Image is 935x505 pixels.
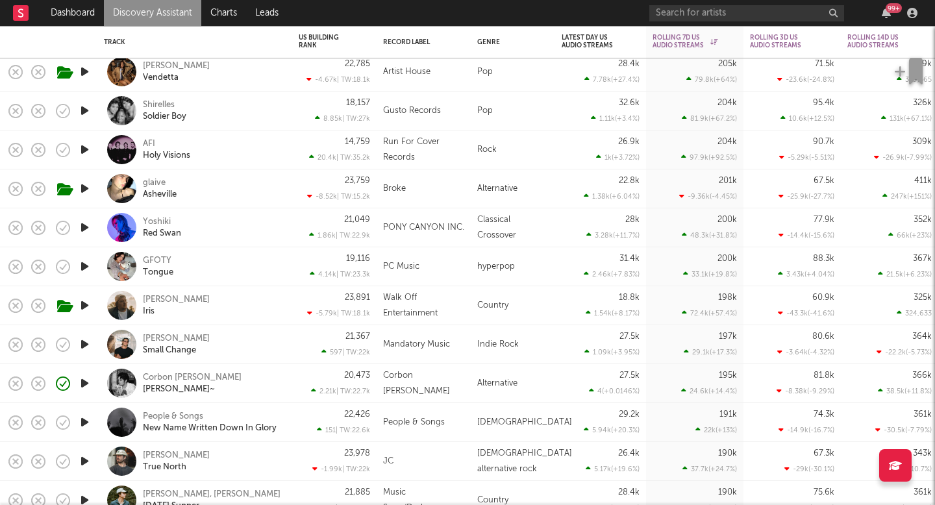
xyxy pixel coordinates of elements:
div: 205k [718,60,737,68]
div: Shirelles [143,99,175,111]
div: 1.38k ( +6.04 % ) [584,192,640,201]
div: 200k [717,216,737,224]
a: GFOTY [143,255,171,267]
div: 190k [718,449,737,458]
div: Corbon [PERSON_NAME] [383,368,464,399]
div: Vendetta [143,72,179,84]
div: -3.64k ( -4.32 % ) [777,348,834,356]
a: Holy Visions [143,150,190,162]
div: 26.4k [618,449,640,458]
div: 14,759 [345,138,370,146]
div: 33.1k ( +19.8 % ) [683,270,737,278]
div: 80.6k [812,332,834,341]
div: Track [104,38,279,46]
div: [DEMOGRAPHIC_DATA] [471,403,555,442]
div: 151 | TW: 22.6k [299,426,370,434]
div: -8.52k | TW: 15.2k [299,192,370,201]
a: True North [143,462,186,473]
div: 28k [625,216,640,224]
div: 367k [913,254,932,263]
div: 23,759 [345,177,370,185]
div: Genre [477,38,542,46]
div: Tongue [143,267,173,278]
div: 95.4k [813,99,834,107]
div: 21,885 [345,488,370,497]
div: hyperpop [471,247,555,286]
div: Classical Crossover [471,208,555,247]
div: 18,157 [346,99,370,107]
div: 190k [718,488,737,497]
a: [PERSON_NAME]~ [143,384,215,395]
div: 352k [914,216,932,224]
div: People & Songs [143,411,203,423]
a: glaive [143,177,166,189]
div: 200k [717,254,737,263]
div: 75.6k [814,488,834,497]
a: Red Swan [143,228,181,240]
div: 66k ( +23 % ) [888,231,932,240]
div: 7.78k ( +27.4 % ) [584,75,640,84]
div: 198k [718,293,737,302]
div: 23,891 [345,293,370,302]
div: 72.4k ( +57.4 % ) [682,309,737,317]
div: [DEMOGRAPHIC_DATA] alternative rock [471,442,555,481]
div: -30.5k ( -7.79 % ) [875,426,932,434]
div: 99 + [886,3,902,13]
div: 27.5k [619,332,640,341]
a: AFI [143,138,155,150]
div: 28.4k [618,488,640,497]
a: Corbon [PERSON_NAME] [143,372,242,384]
a: Yoshiki [143,216,171,228]
div: Alternative [471,364,555,403]
a: Small Change [143,345,196,356]
div: 19,116 [346,254,370,263]
div: 4.14k | TW: 23.3k [299,270,370,278]
a: [PERSON_NAME], [PERSON_NAME] [143,489,280,500]
div: 88.3k [813,254,834,263]
div: 22,426 [344,410,370,419]
div: 10.6k ( +12.5 % ) [780,114,834,123]
div: 60.9k [812,293,834,302]
div: PC Music [383,259,419,275]
div: 28.4k [618,60,640,68]
div: Iris [143,306,155,317]
div: Pop [471,92,555,130]
div: Latest Day US Audio Streams [562,34,620,49]
div: 1k ( +3.72 % ) [596,153,640,162]
div: 597 | TW: 22k [299,348,370,356]
div: -1.99k | TW: 22k [299,465,370,473]
a: [PERSON_NAME] [143,60,210,72]
a: New Name Written Down In Glory [143,423,277,434]
div: -25.9k ( -27.7 % ) [779,192,834,201]
div: US Building Rank [299,34,351,49]
div: 81.8k [814,371,834,380]
div: 37.7k ( +24.7 % ) [682,465,737,473]
div: 366k [912,371,932,380]
div: 3.28k ( +11.7 % ) [586,231,640,240]
div: 22k ( +13 % ) [695,426,737,434]
div: 3.43k ( +4.04 % ) [778,270,834,278]
div: Broke [383,181,406,197]
div: 22,785 [345,60,370,68]
div: Alternative [471,169,555,208]
div: 97.9k ( +92.5 % ) [681,153,737,162]
div: -43.3k ( -41.6 % ) [778,309,834,317]
a: Asheville [143,189,177,201]
div: [PERSON_NAME] [143,333,210,345]
div: 38.5k ( +11.8 % ) [878,387,932,395]
a: [PERSON_NAME] [143,294,210,306]
div: 1.09k ( +3.95 % ) [584,348,640,356]
div: Pop [471,53,555,92]
div: 81.9k ( +67.2 % ) [682,114,737,123]
div: Run For Cover Records [383,134,464,166]
div: 343k [913,449,932,458]
div: 18.8k [619,293,640,302]
a: Soldier Boy [143,111,186,123]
